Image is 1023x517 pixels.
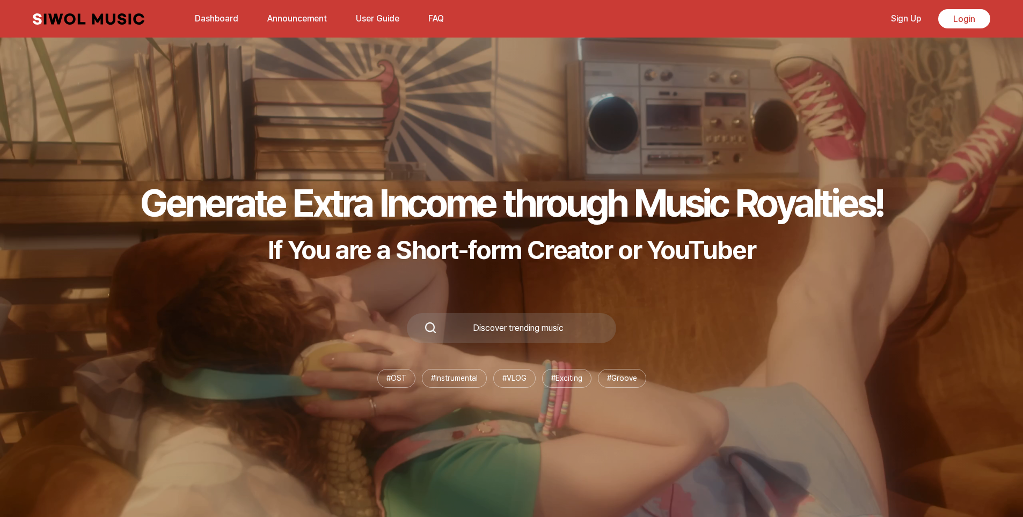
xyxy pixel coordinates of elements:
h1: Generate Extra Income through Music Royalties! [140,180,883,226]
li: # VLOG [493,369,536,388]
a: User Guide [349,7,406,30]
li: # Exciting [542,369,591,388]
a: Login [938,9,990,28]
a: Sign Up [885,7,927,30]
li: # OST [377,369,415,388]
div: Discover trending music [437,324,599,333]
p: If You are a Short-form Creator or YouTuber [140,234,883,265]
li: # Groove [598,369,646,388]
button: FAQ [422,6,450,32]
a: Dashboard [188,7,245,30]
li: # Instrumental [422,369,487,388]
a: Announcement [261,7,333,30]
